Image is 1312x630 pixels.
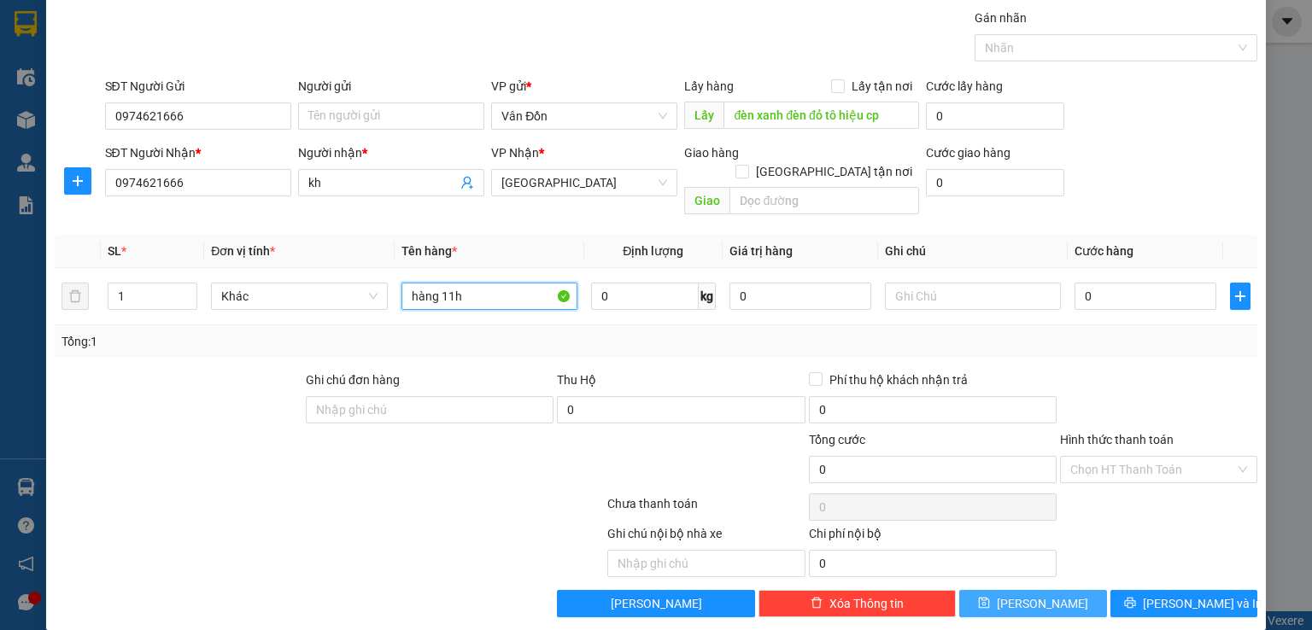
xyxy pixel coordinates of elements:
span: Tổng cước [809,433,865,446]
span: Xóa Thông tin [829,594,904,613]
input: 0 [729,283,871,310]
input: Dọc đường [729,187,919,214]
span: delete [811,597,823,610]
div: Chi phí nội bộ [809,524,1057,550]
input: Ghi Chú [885,283,1061,310]
span: Khác [221,283,377,309]
div: Người nhận [298,143,484,162]
span: Giao hàng [684,146,739,160]
span: kg [699,283,716,310]
span: plus [65,174,91,188]
input: VD: Bàn, Ghế [401,283,577,310]
button: plus [1230,283,1250,310]
button: printer[PERSON_NAME] và In [1110,590,1258,617]
span: VP Nhận [491,146,539,160]
span: [PERSON_NAME] [997,594,1088,613]
label: Gán nhãn [975,11,1027,25]
div: Tổng: 1 [61,332,507,351]
button: save[PERSON_NAME] [959,590,1107,617]
div: Chưa thanh toán [606,494,806,524]
span: Lấy tận nơi [845,77,919,96]
span: Hà Nội [501,170,667,195]
th: Ghi chú [878,235,1068,268]
input: Cước giao hàng [926,169,1064,196]
div: Người gửi [298,77,484,96]
span: user-add [460,176,474,190]
input: Dọc đường [723,102,919,129]
span: printer [1124,597,1136,610]
span: [PERSON_NAME] [611,594,702,613]
button: [PERSON_NAME] [557,590,754,617]
span: Tên hàng [401,244,457,258]
span: Phí thu hộ khách nhận trả [823,370,975,389]
span: Vân Đồn [501,103,667,129]
span: [GEOGRAPHIC_DATA] tận nơi [749,162,919,181]
span: Thu Hộ [557,373,596,387]
label: Ghi chú đơn hàng [306,373,400,387]
div: VP gửi [491,77,677,96]
div: SĐT Người Gửi [105,77,291,96]
span: Cước hàng [1075,244,1133,258]
button: delete [61,283,89,310]
span: SL [108,244,121,258]
label: Hình thức thanh toán [1060,433,1174,446]
label: Cước giao hàng [926,146,1010,160]
span: [PERSON_NAME] và In [1143,594,1262,613]
input: Nhập ghi chú [607,550,805,577]
span: Giao [684,187,729,214]
input: Ghi chú đơn hàng [306,396,553,423]
span: Giá trị hàng [729,244,793,258]
button: plus [64,167,91,195]
span: save [978,597,990,610]
label: Cước lấy hàng [926,79,1003,93]
span: Lấy [684,102,723,129]
span: plus [1231,289,1250,303]
input: Cước lấy hàng [926,102,1064,130]
span: Đơn vị tính [211,244,275,258]
div: Ghi chú nội bộ nhà xe [607,524,805,550]
span: Lấy hàng [684,79,734,93]
div: SĐT Người Nhận [105,143,291,162]
span: Định lượng [623,244,683,258]
button: deleteXóa Thông tin [758,590,956,617]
